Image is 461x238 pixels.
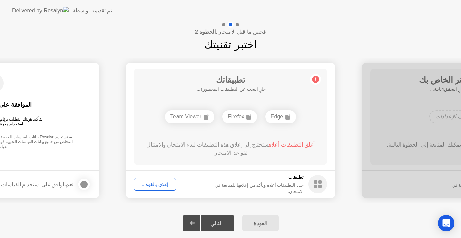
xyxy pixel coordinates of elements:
div: Firefox [222,110,257,123]
button: التالي [183,215,234,231]
div: تم تقديمه بواسطة [73,7,112,15]
div: العودة [244,220,277,227]
div: إغلاق بالقوة... [136,182,174,187]
h4: فحص ما قبل الامتحان: [195,28,266,36]
h5: تطبيقات [201,174,304,181]
button: العودة [242,215,279,231]
h5: جارٍ البحث عن التطبيقات المحظورة.... [195,86,266,93]
div: Team Viewer [165,110,214,123]
h1: اختبر تقنيتك [204,36,257,53]
strong: نعم، [64,182,73,187]
h1: تطبيقاتك [195,74,266,86]
img: Delivered by Rosalyn [12,7,69,15]
div: Open Intercom Messenger [438,215,454,231]
span: أغلق التطبيقات أعلاه [269,142,315,148]
div: التالي [201,220,232,227]
button: إغلاق بالقوة... [134,178,176,191]
b: الخطوة 2 [195,29,216,35]
div: ستحتاج إلى إغلاق هذه التطبيقات لبدء الامتحان والامتثال لقواعد الامتحان [144,141,318,157]
div: Edge [265,110,296,123]
div: حدد التطبيقات أعلاه وتأكد من إغلاقها للمتابعة في الامتحان. [201,182,304,195]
